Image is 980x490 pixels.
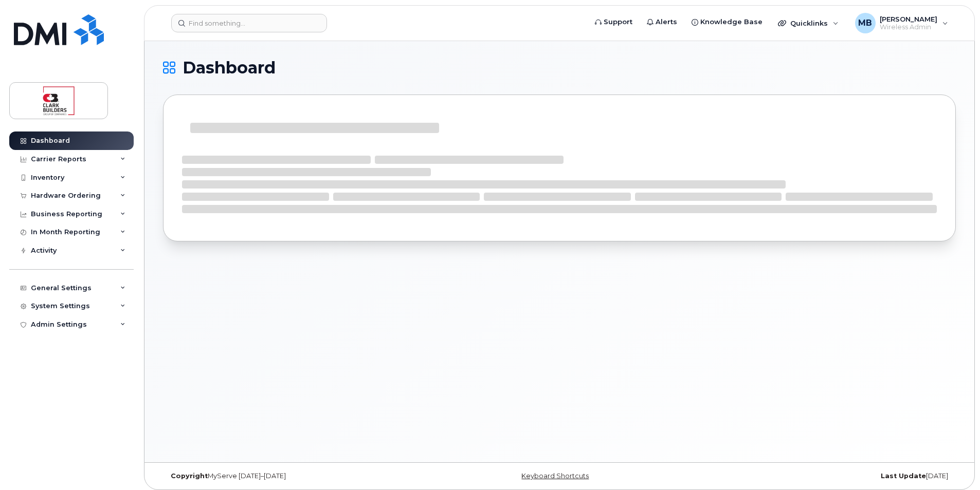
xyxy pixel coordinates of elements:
span: Dashboard [183,60,276,76]
strong: Copyright [171,472,208,480]
div: [DATE] [692,472,956,480]
a: Keyboard Shortcuts [521,472,589,480]
strong: Last Update [881,472,926,480]
div: MyServe [DATE]–[DATE] [163,472,427,480]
